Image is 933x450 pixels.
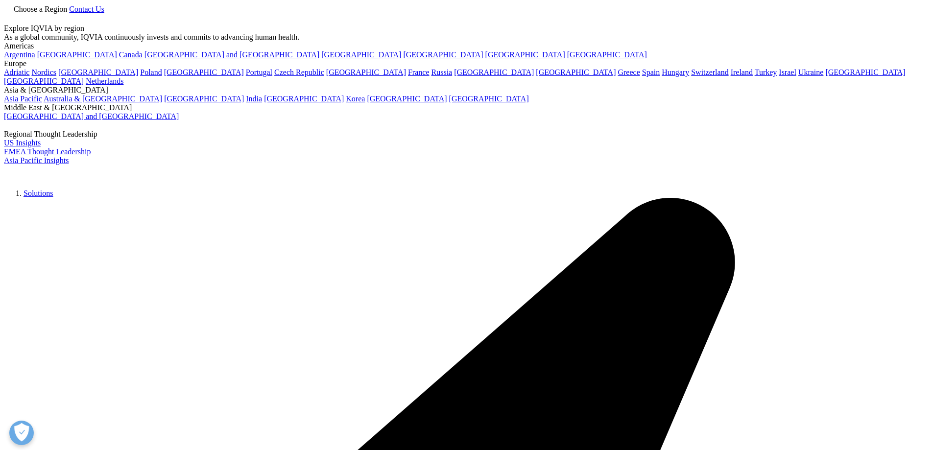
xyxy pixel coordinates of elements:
a: Ireland [731,68,753,76]
a: [GEOGRAPHIC_DATA] [321,50,401,59]
div: Regional Thought Leadership [4,130,929,139]
div: Americas [4,42,929,50]
a: [GEOGRAPHIC_DATA] [485,50,565,59]
a: Russia [431,68,453,76]
a: [GEOGRAPHIC_DATA] [264,95,344,103]
a: [GEOGRAPHIC_DATA] [825,68,905,76]
a: Adriatic [4,68,29,76]
a: [GEOGRAPHIC_DATA] [403,50,483,59]
div: Middle East & [GEOGRAPHIC_DATA] [4,103,929,112]
a: Turkey [755,68,777,76]
a: Spain [642,68,660,76]
a: [GEOGRAPHIC_DATA] [58,68,138,76]
a: Israel [779,68,796,76]
a: Switzerland [691,68,728,76]
a: [GEOGRAPHIC_DATA] [454,68,534,76]
div: As a global community, IQVIA continuously invests and commits to advancing human health. [4,33,929,42]
div: Explore IQVIA by region [4,24,929,33]
a: EMEA Thought Leadership [4,147,91,156]
a: Greece [618,68,640,76]
a: Hungary [662,68,689,76]
a: [GEOGRAPHIC_DATA] [4,77,84,85]
div: Europe [4,59,929,68]
a: Korea [346,95,365,103]
a: Portugal [246,68,272,76]
span: Choose a Region [14,5,67,13]
a: [GEOGRAPHIC_DATA] [164,68,244,76]
a: Nordics [31,68,56,76]
a: [GEOGRAPHIC_DATA] and [GEOGRAPHIC_DATA] [144,50,319,59]
button: Apri preferenze [9,421,34,445]
a: [GEOGRAPHIC_DATA] [326,68,406,76]
a: Poland [140,68,162,76]
a: Netherlands [86,77,123,85]
a: Canada [119,50,143,59]
a: Asia Pacific [4,95,42,103]
a: Australia & [GEOGRAPHIC_DATA] [44,95,162,103]
a: Ukraine [798,68,824,76]
a: Czech Republic [274,68,324,76]
a: Asia Pacific Insights [4,156,69,165]
a: [GEOGRAPHIC_DATA] [567,50,647,59]
a: India [246,95,262,103]
a: [GEOGRAPHIC_DATA] [536,68,616,76]
a: [GEOGRAPHIC_DATA] [164,95,244,103]
a: US Insights [4,139,41,147]
a: [GEOGRAPHIC_DATA] [37,50,117,59]
a: [GEOGRAPHIC_DATA] [367,95,447,103]
a: [GEOGRAPHIC_DATA] [449,95,529,103]
a: [GEOGRAPHIC_DATA] and [GEOGRAPHIC_DATA] [4,112,179,120]
div: Asia & [GEOGRAPHIC_DATA] [4,86,929,95]
a: Contact Us [69,5,104,13]
a: Argentina [4,50,35,59]
a: Solutions [24,189,53,197]
a: France [408,68,430,76]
